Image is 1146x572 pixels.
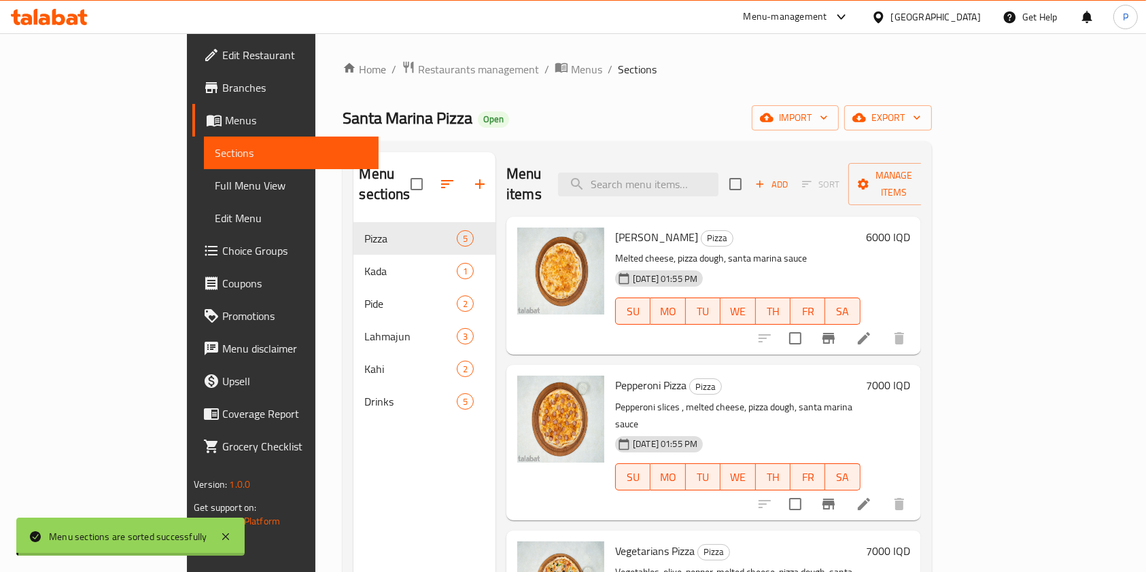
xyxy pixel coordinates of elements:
a: Support.OpsPlatform [194,512,280,530]
span: TU [691,302,715,321]
span: Select to update [781,490,810,518]
span: TH [761,302,785,321]
input: search [558,173,718,196]
span: Pizza [698,544,729,560]
img: Pepperoni Pizza [517,376,604,463]
button: delete [883,322,916,355]
div: Pide2 [353,287,496,320]
img: Margherita Pizza [517,228,604,315]
button: TU [686,463,720,490]
nav: Menu sections [353,217,496,423]
button: Branch-specific-item [812,488,845,520]
button: MO [650,463,685,490]
button: WE [720,298,755,325]
div: items [457,230,474,247]
a: Edit Menu [204,202,379,234]
span: 2 [457,363,473,376]
span: Edit Restaurant [222,47,368,63]
span: Pizza [690,379,721,395]
span: Menus [571,61,602,77]
a: Coupons [192,267,379,300]
button: FR [791,463,825,490]
span: Pizza [364,230,456,247]
button: FR [791,298,825,325]
button: Add section [464,168,496,200]
button: MO [650,298,685,325]
button: Manage items [848,163,939,205]
span: WE [726,302,750,321]
span: FR [796,467,820,487]
a: Menus [192,104,379,137]
a: Menu disclaimer [192,332,379,365]
span: Kada [364,263,456,279]
span: Manage items [859,167,928,201]
a: Restaurants management [402,60,539,78]
span: Select to update [781,324,810,353]
div: Kahi2 [353,353,496,385]
button: TH [756,463,791,490]
span: TH [761,467,785,487]
a: Full Menu View [204,169,379,202]
span: SU [621,467,645,487]
h6: 6000 IQD [866,228,910,247]
a: Branches [192,71,379,104]
span: MO [656,467,680,487]
a: Edit Restaurant [192,39,379,71]
span: Promotions [222,308,368,324]
span: Add [753,177,790,192]
span: Sections [618,61,657,77]
span: Restaurants management [418,61,539,77]
h2: Menu sections [359,164,410,204]
span: Lahmajun [364,328,456,344]
span: Get support on: [194,499,256,516]
button: SA [825,298,860,325]
button: export [844,105,932,130]
span: [PERSON_NAME] [615,227,698,247]
span: Select section first [793,174,848,195]
button: WE [720,463,755,490]
span: WE [726,467,750,487]
a: Promotions [192,300,379,332]
span: Pizza [701,230,733,246]
button: Branch-specific-item [812,322,845,355]
div: Menu sections are sorted successfully [49,529,207,544]
div: Pizza [689,378,722,395]
span: [DATE] 01:55 PM [627,437,703,450]
span: Choice Groups [222,243,368,259]
span: 1 [457,265,473,278]
a: Menus [555,60,602,78]
span: Version: [194,476,227,493]
span: Drinks [364,393,456,410]
li: / [544,61,549,77]
span: Menu disclaimer [222,340,368,357]
span: TU [691,467,715,487]
span: Sort sections [431,168,464,200]
div: items [457,328,474,344]
span: Add item [750,174,793,195]
span: MO [656,302,680,321]
div: Pizza [697,544,730,560]
span: Branches [222,79,368,96]
div: [GEOGRAPHIC_DATA] [891,10,981,24]
span: Pide [364,296,456,312]
span: Select section [721,170,750,198]
button: delete [883,488,916,520]
span: 5 [457,395,473,408]
span: Edit Menu [215,210,368,226]
span: Select all sections [402,170,431,198]
h2: Menu items [506,164,542,204]
div: Drinks5 [353,385,496,418]
span: Upsell [222,373,368,389]
button: SU [615,298,650,325]
div: items [457,296,474,312]
div: Pizza5 [353,222,496,255]
span: 2 [457,298,473,310]
span: Coverage Report [222,406,368,422]
span: 5 [457,232,473,245]
span: Kahi [364,361,456,377]
span: Open [478,113,509,125]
